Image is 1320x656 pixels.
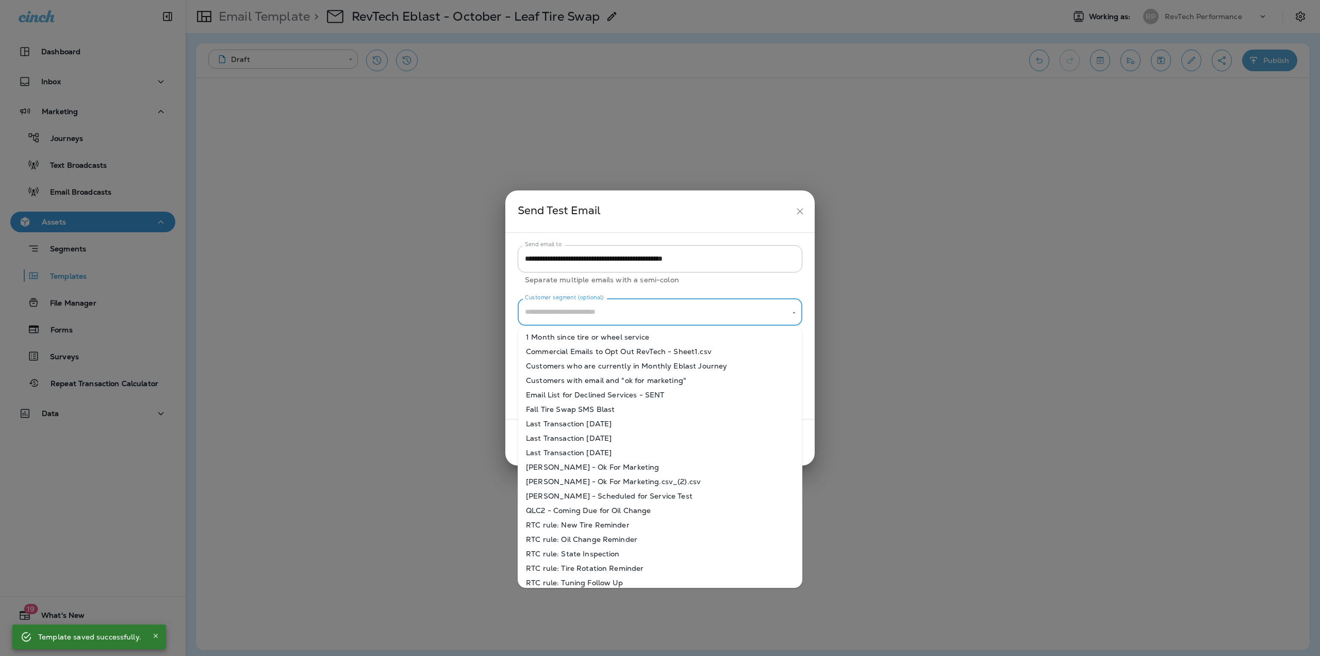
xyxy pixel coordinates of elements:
p: Separate multiple emails with a semi-colon [525,274,795,286]
li: Last Transaction [DATE] [518,417,802,431]
button: Close [789,308,799,317]
li: [PERSON_NAME] - Ok For Marketing [518,460,802,474]
li: RTC rule: State Inspection [518,547,802,561]
li: Customers with email and "ok for marketing" [518,373,802,388]
div: Template saved successfully. [38,628,141,646]
li: Last Transaction [DATE] [518,445,802,460]
li: RTC rule: Tuning Follow Up [518,575,802,590]
li: [PERSON_NAME] - Scheduled for Service Test [518,489,802,503]
li: RTC rule: New Tire Reminder [518,518,802,532]
label: Customer segment (optional) [525,294,604,301]
li: [PERSON_NAME] - Ok For Marketing.csv_(2).csv [518,474,802,489]
li: 1 Month since tire or wheel service [518,330,802,344]
li: RTC rule: Tire Rotation Reminder [518,561,802,575]
div: Send Test Email [518,202,790,221]
button: Close [150,630,162,642]
label: Send email to [525,241,562,248]
li: RTC rule: Oil Change Reminder [518,532,802,547]
li: Email List for Declined Services - SENT [518,388,802,402]
li: Last Transaction [DATE] [518,431,802,445]
li: Customers who are currently in Monthly Eblast Journey [518,359,802,373]
li: QLC2 - Coming Due for Oil Change [518,503,802,518]
button: close [790,202,810,221]
li: Commercial Emails to Opt Out RevTech - Sheet1.csv [518,344,802,359]
li: Fall Tire Swap SMS Blast [518,402,802,417]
